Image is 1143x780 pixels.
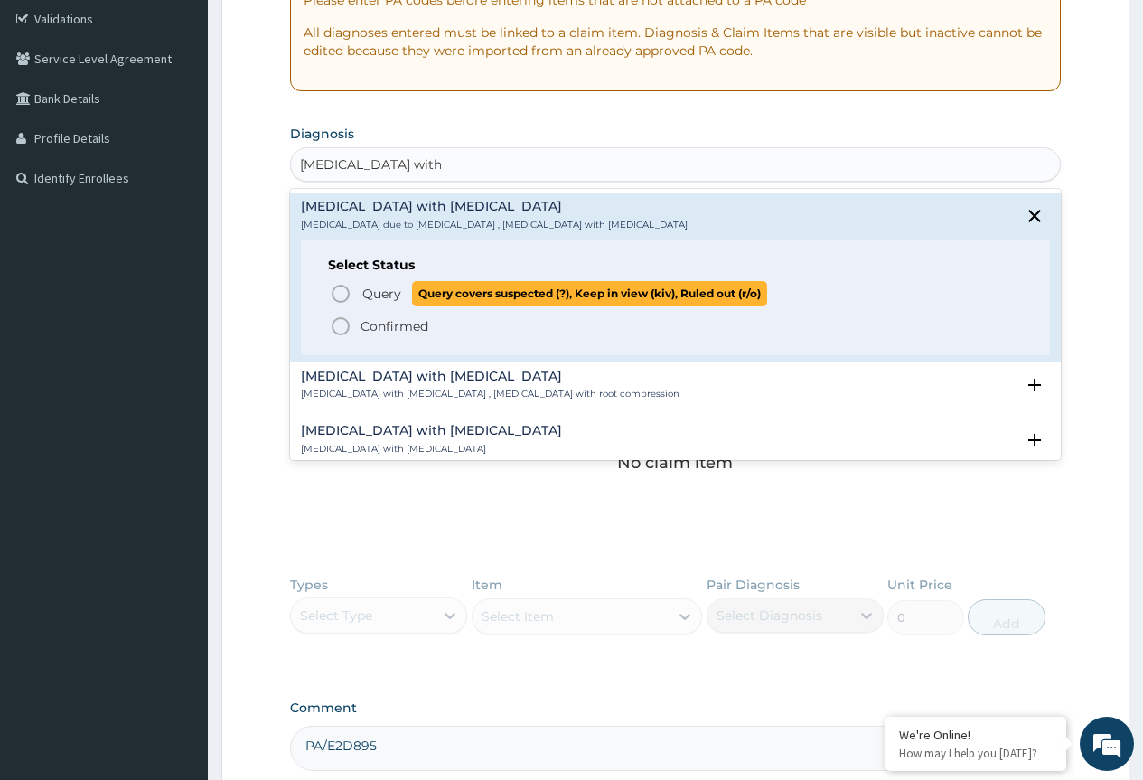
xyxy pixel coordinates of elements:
[899,727,1053,743] div: We're Online!
[1024,429,1045,451] i: open select status
[330,315,351,337] i: status option filled
[301,424,562,437] h4: [MEDICAL_DATA] with [MEDICAL_DATA]
[361,317,428,335] p: Confirmed
[301,388,679,400] p: [MEDICAL_DATA] with [MEDICAL_DATA] , [MEDICAL_DATA] with root compression
[290,726,1061,771] textarea: To enrich screen reader interactions, please activate Accessibility in Grammarly extension settings
[94,101,304,125] div: Chat with us now
[301,370,679,383] h4: [MEDICAL_DATA] with [MEDICAL_DATA]
[296,9,340,52] div: Minimize live chat window
[301,443,562,456] p: [MEDICAL_DATA] with [MEDICAL_DATA]
[899,746,1053,761] p: How may I help you today?
[617,454,733,472] p: No claim item
[330,283,351,305] i: status option query
[304,23,1047,60] p: All diagnoses entered must be linked to a claim item. Diagnosis & Claim Items that are visible bu...
[290,700,1061,716] label: Comment
[105,228,249,410] span: We're online!
[362,285,401,303] span: Query
[33,90,73,136] img: d_794563401_company_1708531726252_794563401
[9,493,344,557] textarea: Type your message and hit 'Enter'
[301,219,688,231] p: [MEDICAL_DATA] due to [MEDICAL_DATA] , [MEDICAL_DATA] with [MEDICAL_DATA]
[412,281,767,305] span: Query covers suspected (?), Keep in view (kiv), Ruled out (r/o)
[290,125,354,143] label: Diagnosis
[1024,205,1045,227] i: close select status
[301,200,688,213] h4: [MEDICAL_DATA] with [MEDICAL_DATA]
[328,258,1023,272] h6: Select Status
[1024,374,1045,396] i: open select status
